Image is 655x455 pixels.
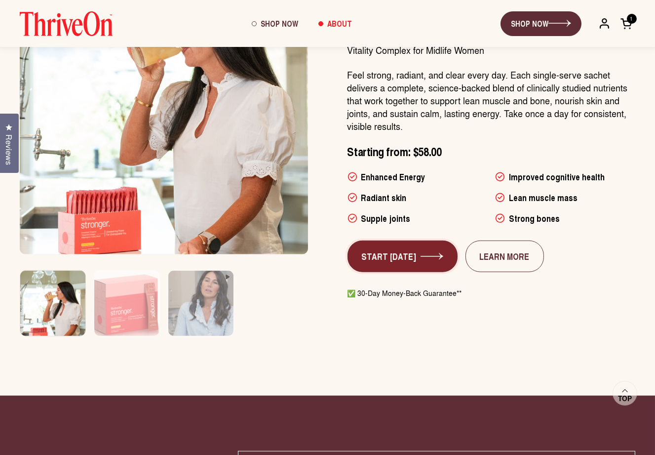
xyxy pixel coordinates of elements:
li: Improved cognitive health [495,170,635,183]
span: About [328,18,352,29]
li: Lean muscle mass [495,191,635,204]
li: Radiant skin [347,191,488,204]
a: SHOP NOW [501,11,581,36]
a: START [DATE] [347,241,458,272]
li: Enhanced Energy [347,170,488,183]
span: Shop Now [261,18,299,29]
a: LEARN MORE [465,241,544,272]
img: Box of ThriveOn Stronger supplement with a pink design on a white background [94,271,159,349]
p: ✅ 30-Day Money-Back Guarantee** [347,288,636,298]
p: Feel strong, radiant, and clear every day. Each single-serve sachet delivers a complete, science-... [347,68,636,132]
li: Strong bones [495,212,635,225]
span: Top [618,394,632,403]
a: Shop Now [242,10,308,37]
p: Starting from: $58.00 [347,144,636,159]
span: Reviews [2,134,15,165]
li: Supple joints [347,212,488,225]
p: Vitality Complex for Midlife Women [347,43,636,56]
a: About [308,10,362,37]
